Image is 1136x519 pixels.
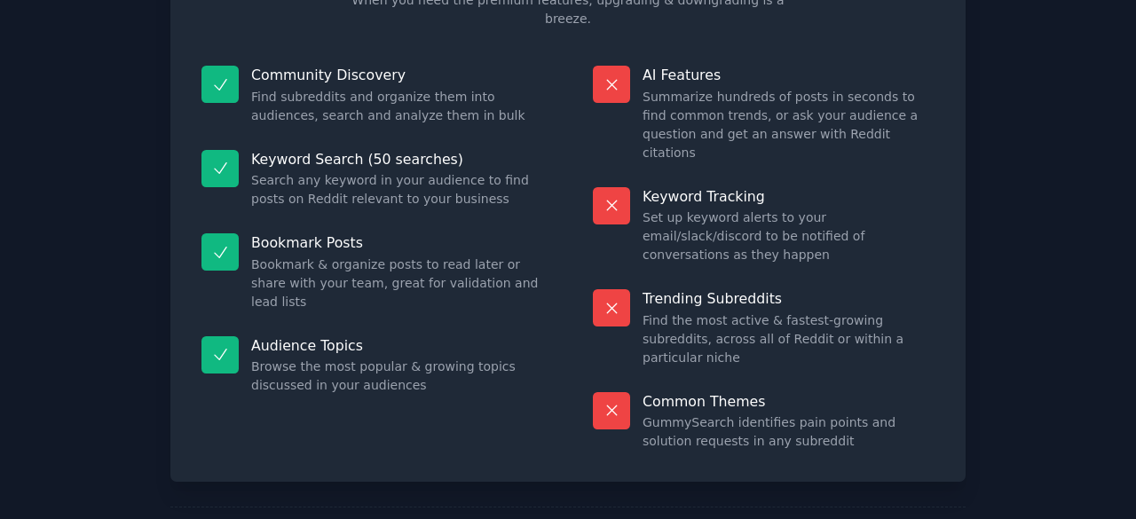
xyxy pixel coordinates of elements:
[643,392,935,411] p: Common Themes
[643,66,935,84] p: AI Features
[643,88,935,162] dd: Summarize hundreds of posts in seconds to find common trends, or ask your audience a question and...
[251,171,543,208] dd: Search any keyword in your audience to find posts on Reddit relevant to your business
[251,150,543,169] p: Keyword Search (50 searches)
[643,289,935,308] p: Trending Subreddits
[251,88,543,125] dd: Find subreddits and organize them into audiences, search and analyze them in bulk
[251,66,543,84] p: Community Discovery
[251,233,543,252] p: Bookmark Posts
[643,208,935,264] dd: Set up keyword alerts to your email/slack/discord to be notified of conversations as they happen
[251,256,543,311] dd: Bookmark & organize posts to read later or share with your team, great for validation and lead lists
[643,311,935,367] dd: Find the most active & fastest-growing subreddits, across all of Reddit or within a particular niche
[643,413,935,451] dd: GummySearch identifies pain points and solution requests in any subreddit
[251,336,543,355] p: Audience Topics
[251,358,543,395] dd: Browse the most popular & growing topics discussed in your audiences
[643,187,935,206] p: Keyword Tracking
